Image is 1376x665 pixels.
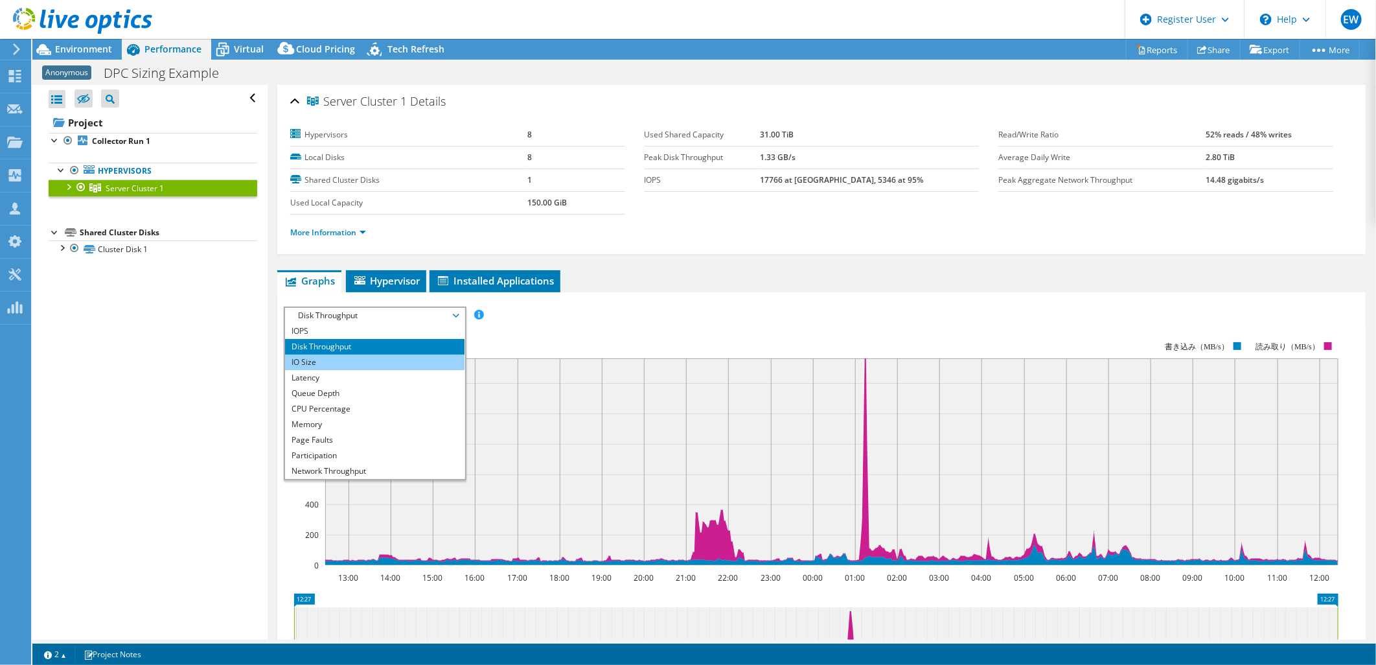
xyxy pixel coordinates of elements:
b: 31.00 TiB [760,129,794,140]
span: Virtual [234,43,264,55]
a: Cluster Disk 1 [49,240,257,257]
text: 400 [305,499,319,510]
span: Tech Refresh [387,43,444,55]
span: Installed Applications [436,274,554,287]
a: Hypervisors [49,163,257,180]
text: 200 [305,530,319,541]
text: 20:00 [634,572,654,583]
text: 10:00 [1224,572,1244,583]
label: Used Local Capacity [290,196,527,209]
a: More Information [290,227,366,238]
li: Memory [285,417,464,432]
label: Average Daily Write [998,151,1206,164]
li: CPU Percentage [285,401,464,417]
span: Server Cluster 1 [307,95,407,108]
a: Project [49,112,257,133]
span: Graphs [284,274,335,287]
b: Collector Run 1 [92,135,150,146]
span: EW [1341,9,1362,30]
b: 8 [527,152,532,163]
b: 1 [527,174,532,185]
label: Used Shared Capacity [645,128,760,141]
text: 11:00 [1267,572,1287,583]
svg: \n [1260,14,1272,25]
li: Participation [285,448,464,463]
text: 23:00 [761,572,781,583]
text: 0 [314,560,319,571]
text: 読み取り（MB/s） [1256,342,1320,351]
span: Disk Throughput [292,308,458,323]
li: Latency [285,370,464,386]
li: IOPS [285,323,464,339]
b: 150.00 GiB [527,197,567,208]
text: 08:00 [1140,572,1160,583]
a: Export [1240,40,1300,60]
span: Performance [144,43,201,55]
text: 06:00 [1056,572,1076,583]
h1: DPC Sizing Example [98,66,239,80]
span: Environment [55,43,112,55]
b: 17766 at [GEOGRAPHIC_DATA], 5346 at 95% [760,174,923,185]
b: 52% reads / 48% writes [1206,129,1292,140]
li: Disk Throughput [285,339,464,355]
a: More [1300,40,1360,60]
span: Server Cluster 1 [106,183,164,194]
span: Anonymous [42,65,91,80]
text: 04:00 [971,572,991,583]
text: 07:00 [1098,572,1118,583]
li: Network Throughput [285,463,464,479]
a: 2 [35,646,75,662]
b: 8 [527,129,532,140]
b: 1.33 GB/s [760,152,796,163]
a: Project Notes [75,646,150,662]
text: 21:00 [676,572,696,583]
label: Shared Cluster Disks [290,174,527,187]
span: Cloud Pricing [296,43,355,55]
label: Local Disks [290,151,527,164]
label: IOPS [645,174,760,187]
a: Collector Run 1 [49,133,257,150]
text: 14:00 [380,572,400,583]
text: 18:00 [549,572,569,583]
label: Peak Disk Throughput [645,151,760,164]
text: 12:00 [1309,572,1329,583]
a: Reports [1126,40,1188,60]
text: 15:00 [422,572,442,583]
label: Peak Aggregate Network Throughput [998,174,1206,187]
a: Server Cluster 1 [49,180,257,196]
text: 01:00 [845,572,865,583]
text: 03:00 [929,572,949,583]
text: 22:00 [718,572,738,583]
text: 書き込み（MB/s） [1165,342,1229,351]
text: 00:00 [803,572,823,583]
label: Read/Write Ratio [998,128,1206,141]
text: 05:00 [1014,572,1034,583]
text: 02:00 [887,572,907,583]
text: 17:00 [507,572,527,583]
label: Hypervisors [290,128,527,141]
text: 09:00 [1182,572,1202,583]
span: Details [410,93,446,109]
a: Share [1187,40,1241,60]
li: IO Size [285,355,464,370]
b: 2.80 TiB [1206,152,1235,163]
li: Queue Depth [285,386,464,401]
span: Hypervisor [352,274,420,287]
text: 16:00 [464,572,485,583]
b: 14.48 gigabits/s [1206,174,1265,185]
div: Shared Cluster Disks [80,225,257,240]
text: 13:00 [338,572,358,583]
li: Page Faults [285,432,464,448]
text: 19:00 [591,572,612,583]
